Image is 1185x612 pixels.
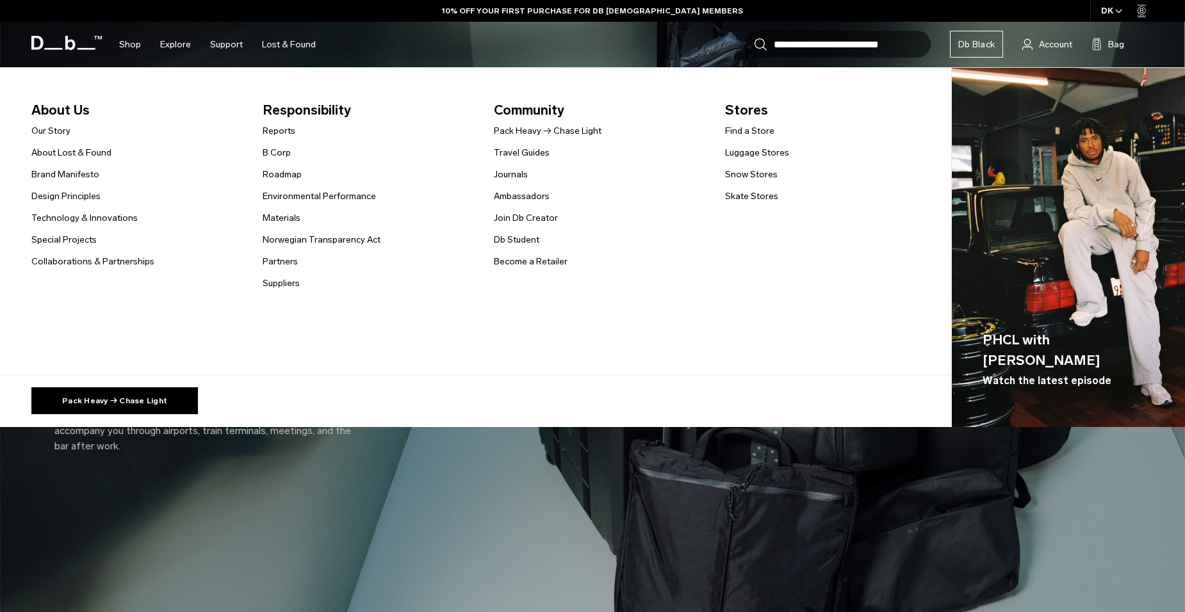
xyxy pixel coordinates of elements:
[494,168,528,181] a: Journals
[983,330,1154,370] span: PHCL with [PERSON_NAME]
[262,22,316,67] a: Lost & Found
[31,100,242,120] span: About Us
[31,233,97,246] a: Special Projects
[1022,36,1072,52] a: Account
[110,22,325,67] nav: Main Navigation
[31,255,154,268] a: Collaborations & Partnerships
[983,373,1111,389] span: Watch the latest episode
[31,387,198,414] a: Pack Heavy → Chase Light
[263,211,300,225] a: Materials
[263,189,376,203] a: Environmental Performance
[494,189,550,203] a: Ambassadors
[494,233,539,246] a: Db Student
[1108,38,1124,51] span: Bag
[31,146,111,159] a: About Lost & Found
[263,100,473,120] span: Responsibility
[263,255,298,268] a: Partners
[160,22,191,67] a: Explore
[725,100,936,120] span: Stores
[263,168,302,181] a: Roadmap
[31,168,99,181] a: Brand Manifesto
[950,31,1003,58] a: Db Black
[31,189,101,203] a: Design Principles
[725,168,778,181] a: Snow Stores
[494,211,558,225] a: Join Db Creator
[494,146,550,159] a: Travel Guides
[725,189,778,203] a: Skate Stores
[1091,36,1124,52] button: Bag
[952,68,1185,427] a: PHCL with [PERSON_NAME] Watch the latest episode Db
[263,233,380,246] a: Norwegian Transparency Act
[952,68,1185,427] img: Db
[31,124,70,138] a: Our Story
[725,124,774,138] a: Find a Store
[494,100,705,120] span: Community
[725,146,789,159] a: Luggage Stores
[119,22,141,67] a: Shop
[263,146,291,159] a: B Corp
[263,277,300,290] a: Suppliers
[263,124,295,138] a: Reports
[494,124,601,138] a: Pack Heavy → Chase Light
[31,211,138,225] a: Technology & Innovations
[210,22,243,67] a: Support
[494,255,568,268] a: Become a Retailer
[442,5,743,17] a: 10% OFF YOUR FIRST PURCHASE FOR DB [DEMOGRAPHIC_DATA] MEMBERS
[1039,38,1072,51] span: Account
